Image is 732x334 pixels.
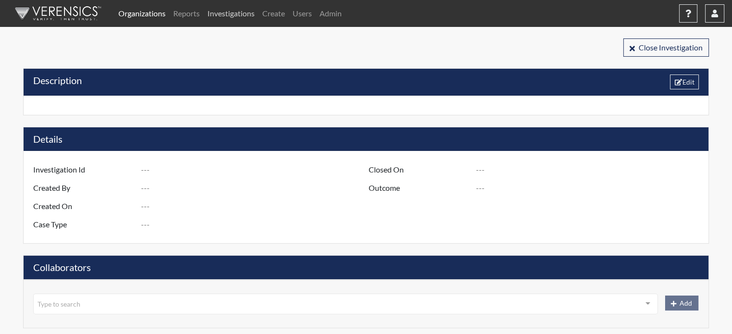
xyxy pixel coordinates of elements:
label: Created On [26,197,141,215]
label: Closed On [361,161,476,179]
a: Organizations [115,4,169,23]
input: --- [476,161,706,179]
span: Add [680,299,692,307]
label: Outcome [361,179,476,197]
h5: Description [33,74,82,89]
h5: Details [24,127,708,151]
label: Created By [26,179,141,197]
a: Reports [169,4,204,23]
a: Admin [316,4,346,23]
label: Case Type [26,215,141,234]
input: --- [141,179,371,197]
h5: Collaborators [24,256,708,279]
button: Add [665,296,699,310]
input: --- [141,161,371,179]
span: Type to search [38,298,80,309]
button: Edit [670,74,699,89]
button: Close Investigation [623,38,709,57]
a: Users [289,4,316,23]
a: Investigations [204,4,258,23]
span: Close Investigation [639,43,703,52]
input: --- [141,215,371,234]
input: --- [141,197,371,215]
input: --- [476,179,706,197]
label: Investigation Id [26,161,141,179]
a: Create [258,4,289,23]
